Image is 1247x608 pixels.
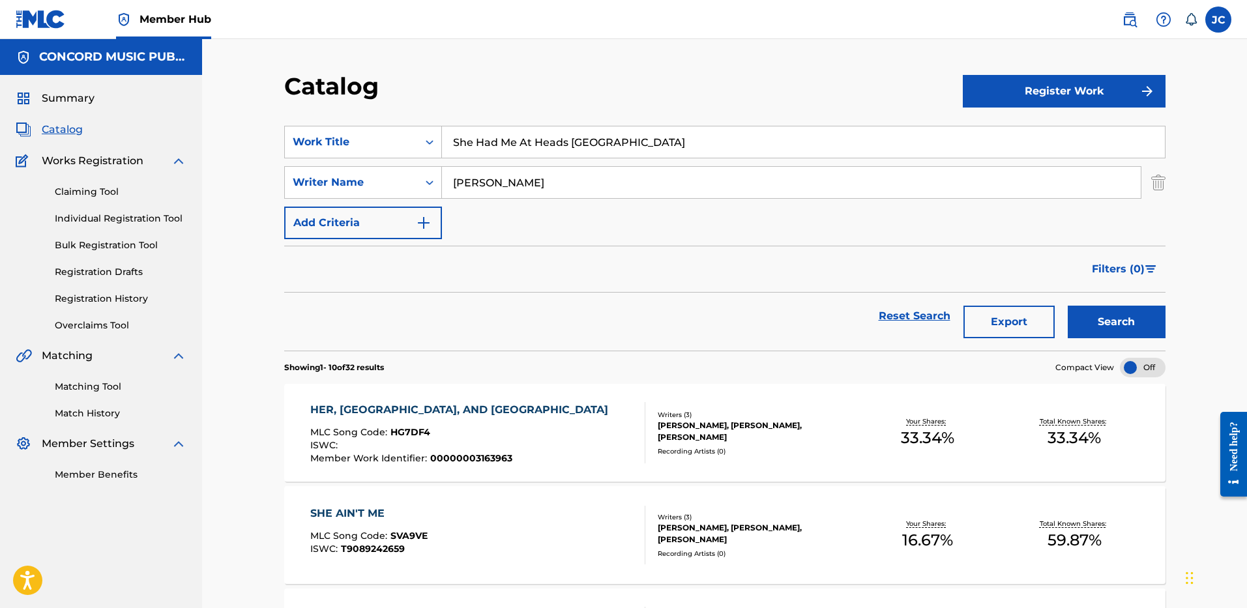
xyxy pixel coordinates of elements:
[1122,12,1137,27] img: search
[1151,166,1166,199] img: Delete Criterion
[55,468,186,482] a: Member Benefits
[1184,13,1197,26] div: Notifications
[310,543,341,555] span: ISWC :
[42,91,95,106] span: Summary
[1156,12,1171,27] img: help
[42,153,143,169] span: Works Registration
[16,122,83,138] a: CatalogCatalog
[963,306,1055,338] button: Export
[55,265,186,279] a: Registration Drafts
[39,50,186,65] h5: CONCORD MUSIC PUBLISHING LLC
[963,75,1166,108] button: Register Work
[902,528,953,552] span: 16.67 %
[55,292,186,306] a: Registration History
[658,410,855,420] div: Writers ( 3 )
[658,420,855,443] div: [PERSON_NAME], [PERSON_NAME], [PERSON_NAME]
[1182,545,1247,608] iframe: Chat Widget
[1040,416,1109,426] p: Total Known Shares:
[658,522,855,545] div: [PERSON_NAME], [PERSON_NAME], [PERSON_NAME]
[310,439,341,451] span: ISWC :
[658,446,855,456] div: Recording Artists ( 0 )
[16,10,66,29] img: MLC Logo
[171,348,186,364] img: expand
[55,185,186,199] a: Claiming Tool
[284,72,385,101] h2: Catalog
[1205,7,1231,33] div: User Menu
[171,436,186,452] img: expand
[293,134,410,150] div: Work Title
[171,153,186,169] img: expand
[658,512,855,522] div: Writers ( 3 )
[658,549,855,558] div: Recording Artists ( 0 )
[16,436,31,452] img: Member Settings
[1117,7,1143,33] a: Public Search
[1210,402,1247,507] iframe: Resource Center
[16,50,31,65] img: Accounts
[310,506,428,521] div: SHE AIN'T ME
[284,207,442,239] button: Add Criteria
[55,319,186,332] a: Overclaims Tool
[1151,7,1177,33] div: Help
[16,122,31,138] img: Catalog
[1055,362,1114,373] span: Compact View
[1145,265,1156,273] img: filter
[1084,253,1166,285] button: Filters (0)
[430,452,512,464] span: 00000003163963
[16,153,33,169] img: Works Registration
[1068,306,1166,338] button: Search
[16,348,32,364] img: Matching
[390,426,430,438] span: HG7DF4
[416,215,432,231] img: 9d2ae6d4665cec9f34b9.svg
[284,126,1166,351] form: Search Form
[341,543,405,555] span: T9089242659
[310,452,430,464] span: Member Work Identifier :
[1092,261,1145,277] span: Filters ( 0 )
[55,239,186,252] a: Bulk Registration Tool
[906,416,949,426] p: Your Shares:
[55,212,186,225] a: Individual Registration Tool
[55,380,186,394] a: Matching Tool
[906,519,949,528] p: Your Shares:
[55,407,186,420] a: Match History
[1040,519,1109,528] p: Total Known Shares:
[42,348,93,364] span: Matching
[42,122,83,138] span: Catalog
[139,12,211,27] span: Member Hub
[116,12,132,27] img: Top Rightsholder
[16,91,95,106] a: SummarySummary
[42,436,134,452] span: Member Settings
[284,362,384,373] p: Showing 1 - 10 of 32 results
[872,302,957,330] a: Reset Search
[284,486,1166,584] a: SHE AIN'T MEMLC Song Code:SVA9VEISWC:T9089242659Writers (3)[PERSON_NAME], [PERSON_NAME], [PERSON_...
[1139,83,1155,99] img: f7272a7cc735f4ea7f67.svg
[310,402,615,418] div: HER, [GEOGRAPHIC_DATA], AND [GEOGRAPHIC_DATA]
[1048,426,1101,450] span: 33.34 %
[16,91,31,106] img: Summary
[293,175,410,190] div: Writer Name
[310,530,390,542] span: MLC Song Code :
[1186,558,1194,598] div: Drag
[310,426,390,438] span: MLC Song Code :
[284,384,1166,482] a: HER, [GEOGRAPHIC_DATA], AND [GEOGRAPHIC_DATA]MLC Song Code:HG7DF4ISWC:Member Work Identifier:0000...
[901,426,954,450] span: 33.34 %
[1048,528,1102,552] span: 59.87 %
[390,530,428,542] span: SVA9VE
